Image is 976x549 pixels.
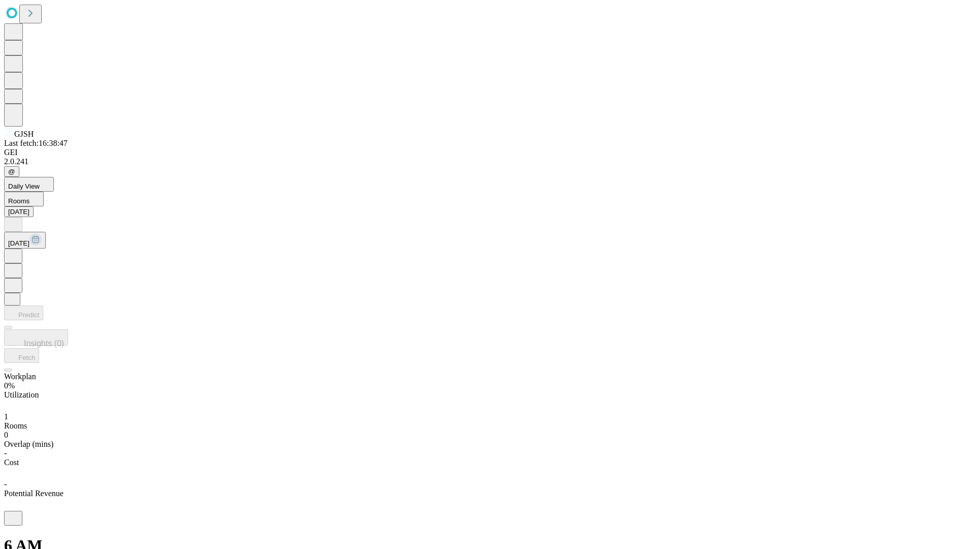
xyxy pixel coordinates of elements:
span: Cost [4,458,19,467]
span: Overlap (mins) [4,440,53,448]
span: 0% [4,381,15,390]
span: Potential Revenue [4,489,64,498]
span: Daily View [8,182,40,190]
button: Insights (0) [4,329,68,346]
span: Rooms [4,421,27,430]
button: Daily View [4,177,54,192]
span: Insights (0) [24,339,64,348]
span: - [4,449,7,457]
button: [DATE] [4,232,46,249]
span: Workplan [4,372,36,381]
span: @ [8,168,15,175]
button: @ [4,166,19,177]
span: GJSH [14,130,34,138]
span: 1 [4,412,8,421]
button: Fetch [4,348,39,363]
span: 0 [4,431,8,439]
button: [DATE] [4,206,34,217]
div: GEI [4,148,972,157]
span: Last fetch: 16:38:47 [4,139,68,147]
span: Rooms [8,197,29,205]
span: [DATE] [8,239,29,247]
button: Rooms [4,192,44,206]
div: 2.0.241 [4,157,972,166]
button: Predict [4,306,43,320]
span: - [4,480,7,489]
span: Utilization [4,390,39,399]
